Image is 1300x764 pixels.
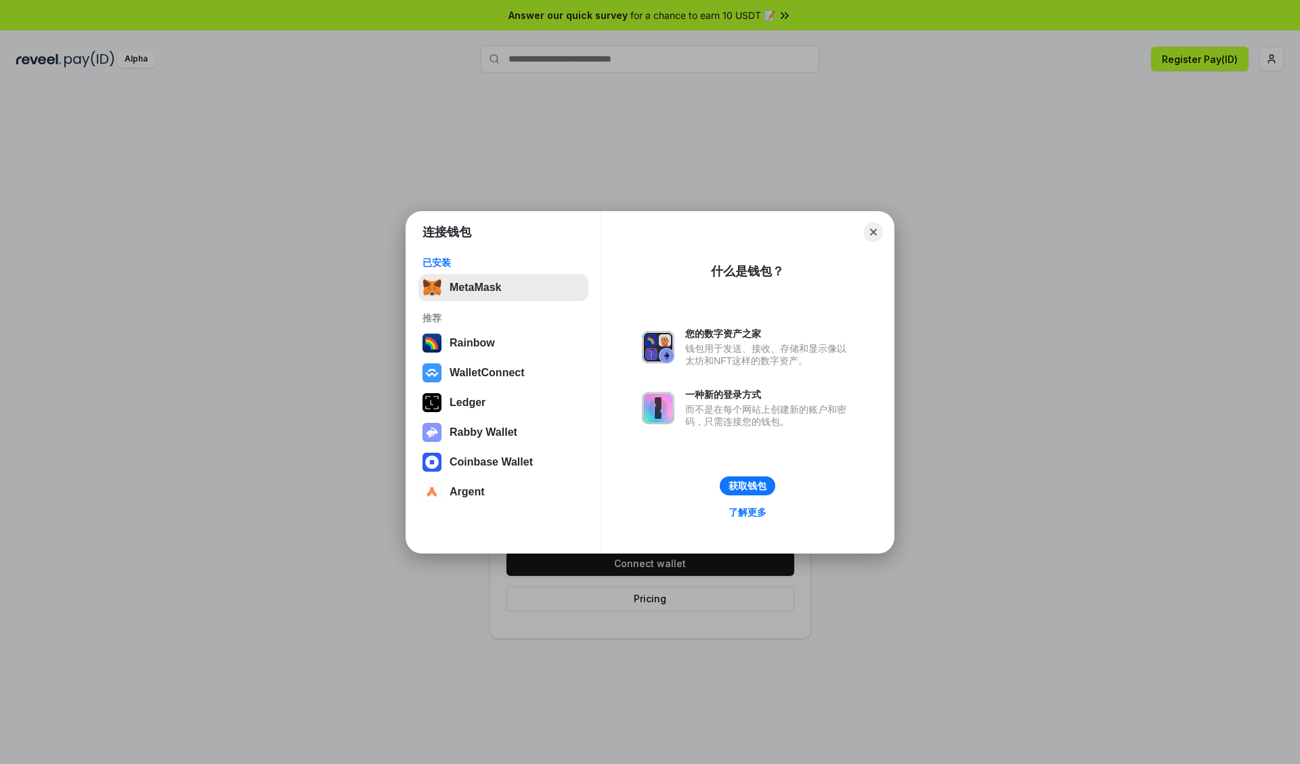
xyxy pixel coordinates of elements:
[418,389,588,416] button: Ledger
[450,486,485,498] div: Argent
[422,482,441,501] img: svg+xml,%3Csvg%20width%3D%2228%22%20height%3D%2228%22%20viewBox%3D%220%200%2028%2028%22%20fill%3D...
[422,334,441,353] img: svg+xml,%3Csvg%20width%3D%22120%22%20height%3D%22120%22%20viewBox%3D%220%200%20120%20120%22%20fil...
[450,456,533,468] div: Coinbase Wallet
[418,330,588,357] button: Rainbow
[422,224,471,240] h1: 连接钱包
[418,449,588,476] button: Coinbase Wallet
[720,476,775,495] button: 获取钱包
[685,388,853,401] div: 一种新的登录方式
[422,453,441,472] img: svg+xml,%3Csvg%20width%3D%2228%22%20height%3D%2228%22%20viewBox%3D%220%200%2028%2028%22%20fill%3D...
[450,367,525,379] div: WalletConnect
[418,359,588,386] button: WalletConnect
[422,393,441,412] img: svg+xml,%3Csvg%20xmlns%3D%22http%3A%2F%2Fwww.w3.org%2F2000%2Fsvg%22%20width%3D%2228%22%20height%3...
[864,223,883,242] button: Close
[418,274,588,301] button: MetaMask
[642,331,674,363] img: svg+xml,%3Csvg%20xmlns%3D%22http%3A%2F%2Fwww.w3.org%2F2000%2Fsvg%22%20fill%3D%22none%22%20viewBox...
[685,328,853,340] div: 您的数字资产之家
[418,478,588,505] button: Argent
[685,342,853,367] div: 钱包用于发送、接收、存储和显示像以太坊和NFT这样的数字资产。
[450,397,485,409] div: Ledger
[450,426,517,439] div: Rabby Wallet
[422,278,441,297] img: svg+xml,%3Csvg%20fill%3D%22none%22%20height%3D%2233%22%20viewBox%3D%220%200%2035%2033%22%20width%...
[418,419,588,446] button: Rabby Wallet
[720,503,775,521] a: 了解更多
[422,423,441,442] img: svg+xml,%3Csvg%20xmlns%3D%22http%3A%2F%2Fwww.w3.org%2F2000%2Fsvg%22%20fill%3D%22none%22%20viewBox...
[422,312,584,324] div: 推荐
[422,256,584,269] div: 已安装
[642,392,674,424] img: svg+xml,%3Csvg%20xmlns%3D%22http%3A%2F%2Fwww.w3.org%2F2000%2Fsvg%22%20fill%3D%22none%22%20viewBox...
[729,480,766,492] div: 获取钱包
[450,282,501,294] div: MetaMask
[422,363,441,382] img: svg+xml,%3Csvg%20width%3D%2228%22%20height%3D%2228%22%20viewBox%3D%220%200%2028%2028%22%20fill%3D...
[711,263,784,279] div: 什么是钱包？
[685,403,853,428] div: 而不是在每个网站上创建新的账户和密码，只需连接您的钱包。
[450,337,495,349] div: Rainbow
[729,506,766,518] div: 了解更多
